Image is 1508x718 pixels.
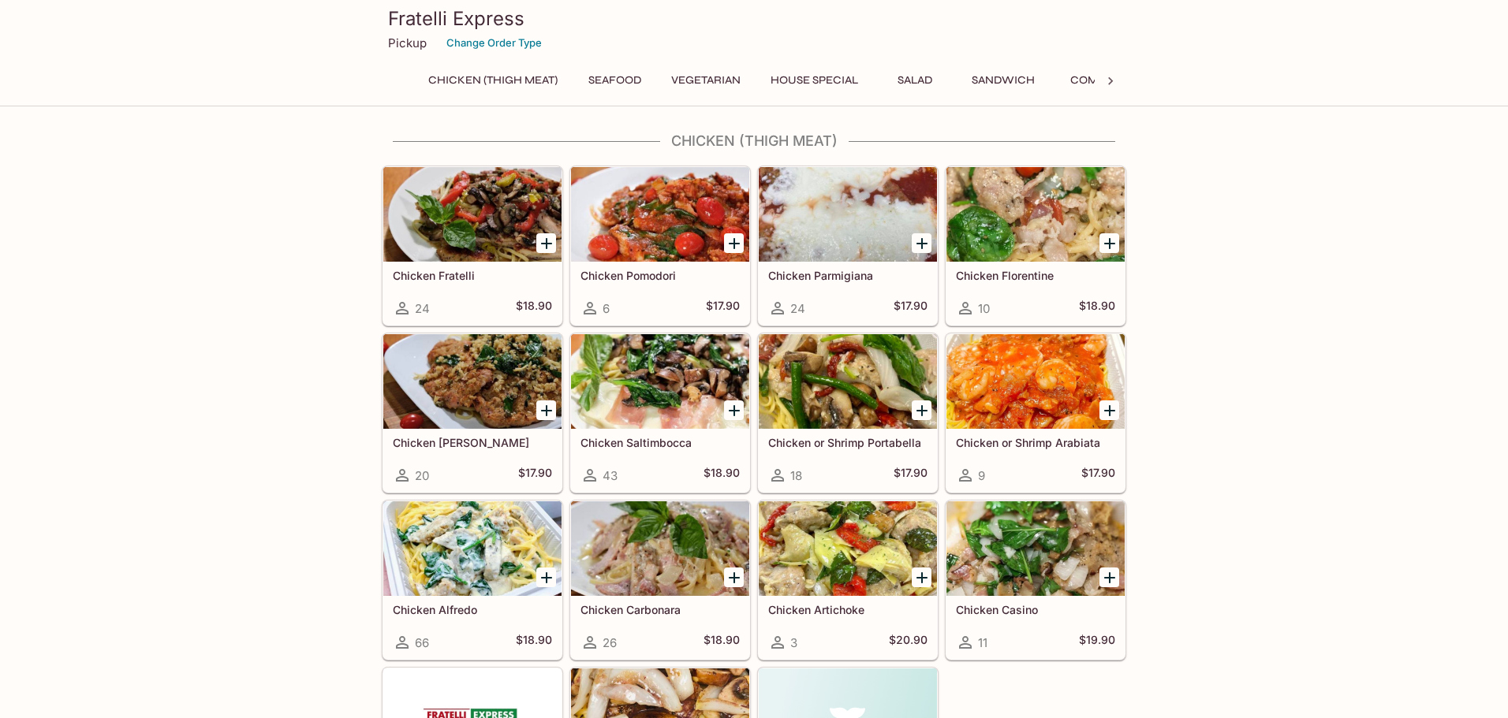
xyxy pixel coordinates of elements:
[516,299,552,318] h5: $18.90
[383,167,562,262] div: Chicken Fratelli
[879,69,950,91] button: Salad
[956,603,1115,616] h5: Chicken Casino
[912,400,931,420] button: Add Chicken or Shrimp Portabella
[768,269,928,282] h5: Chicken Parmigiana
[579,69,650,91] button: Seafood
[571,501,749,596] div: Chicken Carbonara
[1099,567,1119,587] button: Add Chicken Casino
[978,301,990,316] span: 10
[790,635,797,650] span: 3
[393,603,552,616] h5: Chicken Alfredo
[516,633,552,652] h5: $18.90
[382,132,1126,150] h4: Chicken (Thigh Meat)
[536,400,556,420] button: Add Chicken Basilio
[946,334,1125,429] div: Chicken or Shrimp Arabiata
[963,69,1043,91] button: Sandwich
[415,468,429,483] span: 20
[978,635,987,650] span: 11
[415,301,430,316] span: 24
[894,299,928,318] h5: $17.90
[1081,466,1115,485] h5: $17.90
[393,436,552,449] h5: Chicken [PERSON_NAME]
[393,269,552,282] h5: Chicken Fratelli
[580,603,740,616] h5: Chicken Carbonara
[570,333,750,493] a: Chicken Saltimbocca43$18.90
[571,334,749,429] div: Chicken Saltimbocca
[536,567,556,587] button: Add Chicken Alfredo
[956,436,1115,449] h5: Chicken or Shrimp Arabiata
[439,31,549,55] button: Change Order Type
[383,501,562,596] div: Chicken Alfredo
[758,166,938,326] a: Chicken Parmigiana24$17.90
[762,69,867,91] button: House Special
[388,6,1120,31] h3: Fratelli Express
[536,233,556,253] button: Add Chicken Fratelli
[383,166,562,326] a: Chicken Fratelli24$18.90
[415,635,429,650] span: 66
[570,166,750,326] a: Chicken Pomodori6$17.90
[790,301,805,316] span: 24
[759,167,937,262] div: Chicken Parmigiana
[1099,233,1119,253] button: Add Chicken Florentine
[956,269,1115,282] h5: Chicken Florentine
[759,334,937,429] div: Chicken or Shrimp Portabella
[383,334,562,429] div: Chicken Basilio
[768,603,928,616] h5: Chicken Artichoke
[706,299,740,318] h5: $17.90
[946,501,1125,596] div: Chicken Casino
[1079,633,1115,652] h5: $19.90
[912,233,931,253] button: Add Chicken Parmigiana
[894,466,928,485] h5: $17.90
[580,269,740,282] h5: Chicken Pomodori
[1056,69,1127,91] button: Combo
[1079,299,1115,318] h5: $18.90
[518,466,552,485] h5: $17.90
[570,500,750,660] a: Chicken Carbonara26$18.90
[724,233,744,253] button: Add Chicken Pomodori
[420,69,566,91] button: Chicken (Thigh Meat)
[383,500,562,660] a: Chicken Alfredo66$18.90
[946,166,1125,326] a: Chicken Florentine10$18.90
[759,501,937,596] div: Chicken Artichoke
[603,635,617,650] span: 26
[388,35,427,50] p: Pickup
[946,333,1125,493] a: Chicken or Shrimp Arabiata9$17.90
[383,333,562,493] a: Chicken [PERSON_NAME]20$17.90
[603,468,618,483] span: 43
[946,167,1125,262] div: Chicken Florentine
[704,466,740,485] h5: $18.90
[978,468,985,483] span: 9
[724,567,744,587] button: Add Chicken Carbonara
[758,500,938,660] a: Chicken Artichoke3$20.90
[768,436,928,449] h5: Chicken or Shrimp Portabella
[724,400,744,420] button: Add Chicken Saltimbocca
[580,436,740,449] h5: Chicken Saltimbocca
[1099,400,1119,420] button: Add Chicken or Shrimp Arabiata
[663,69,749,91] button: Vegetarian
[704,633,740,652] h5: $18.90
[603,301,610,316] span: 6
[758,333,938,493] a: Chicken or Shrimp Portabella18$17.90
[912,567,931,587] button: Add Chicken Artichoke
[889,633,928,652] h5: $20.90
[571,167,749,262] div: Chicken Pomodori
[790,468,802,483] span: 18
[946,500,1125,660] a: Chicken Casino11$19.90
